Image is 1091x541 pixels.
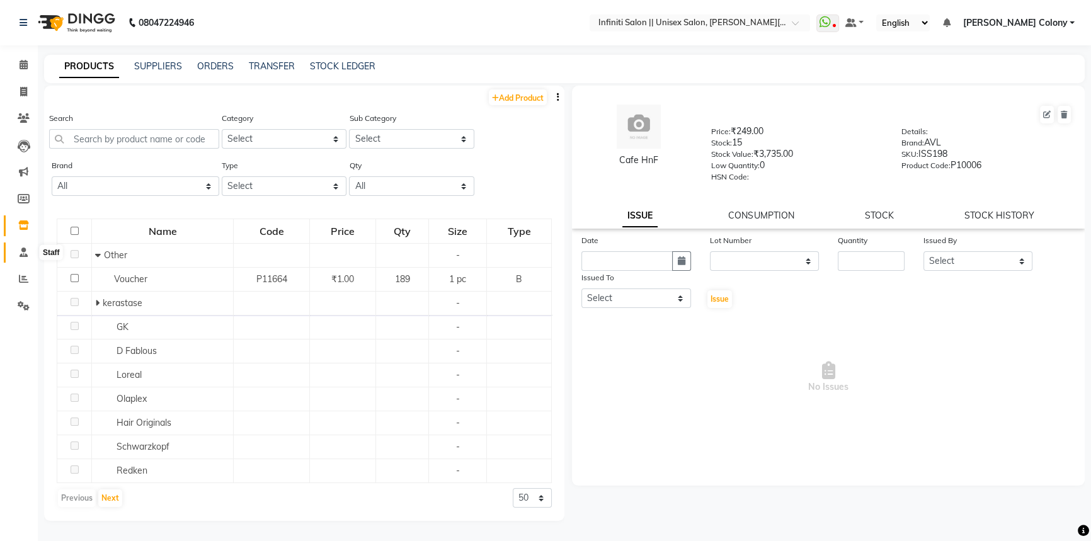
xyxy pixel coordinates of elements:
button: Issue [707,290,732,308]
span: Loreal [117,369,142,380]
div: Type [488,220,551,242]
label: Issued By [923,235,957,246]
a: STOCK LEDGER [310,60,375,72]
span: P11664 [256,273,287,285]
img: logo [32,5,118,40]
span: Hair Originals [117,417,171,428]
span: Expand Row [95,297,103,309]
label: Search [49,113,73,124]
img: avatar [617,105,661,149]
div: Code [234,220,309,242]
span: Voucher [114,273,147,285]
label: Price: [711,126,731,137]
div: P10006 [901,159,1073,176]
span: kerastase [103,297,142,309]
label: Product Code: [901,160,951,171]
span: GK [117,321,129,333]
div: Name [93,220,232,242]
div: ₹249.00 [711,125,883,142]
a: STOCK HISTORY [964,210,1034,221]
a: ORDERS [197,60,234,72]
a: STOCK [865,210,894,221]
span: B [516,273,522,285]
a: CONSUMPTION [728,210,794,221]
span: 1 pc [449,273,466,285]
b: 08047224946 [139,5,194,40]
label: Type [222,160,238,171]
label: Brand: [901,137,924,149]
span: - [456,369,460,380]
label: SKU: [901,149,918,160]
span: Schwarzkopf [117,441,169,452]
label: Date [581,235,598,246]
div: Staff [40,245,63,260]
span: No Issues [581,314,1075,440]
span: D Fablous [117,345,157,356]
span: - [456,249,460,261]
label: Low Quantity: [711,160,760,171]
div: Price [311,220,375,242]
span: - [456,441,460,452]
div: Qty [377,220,428,242]
span: Olaplex [117,393,147,404]
label: Issued To [581,272,614,283]
span: Issue [711,294,729,304]
a: ISSUE [622,205,658,227]
label: Quantity [838,235,867,246]
a: TRANSFER [249,60,295,72]
button: Next [98,489,122,507]
span: - [456,321,460,333]
span: - [456,297,460,309]
div: 15 [711,136,883,154]
a: Add Product [489,89,547,105]
span: Redken [117,465,147,476]
div: ISS198 [901,147,1073,165]
label: Details: [901,126,928,137]
span: 189 [395,273,410,285]
label: HSN Code: [711,171,749,183]
label: Sub Category [349,113,396,124]
span: Collapse Row [95,249,104,261]
span: [PERSON_NAME] Colony [962,16,1067,30]
label: Lot Number [710,235,751,246]
span: ₹1.00 [331,273,354,285]
div: AVL [901,136,1073,154]
span: - [456,417,460,428]
label: Stock Value: [711,149,753,160]
label: Stock: [711,137,732,149]
div: Cafe HnF [585,154,692,167]
label: Qty [349,160,361,171]
div: 0 [711,159,883,176]
span: Other [104,249,127,261]
div: Size [430,220,486,242]
label: Brand [52,160,72,171]
label: Category [222,113,253,124]
a: PRODUCTS [59,55,119,78]
span: - [456,465,460,476]
input: Search by product name or code [49,129,219,149]
span: - [456,345,460,356]
span: - [456,393,460,404]
div: ₹3,735.00 [711,147,883,165]
a: SUPPLIERS [134,60,182,72]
